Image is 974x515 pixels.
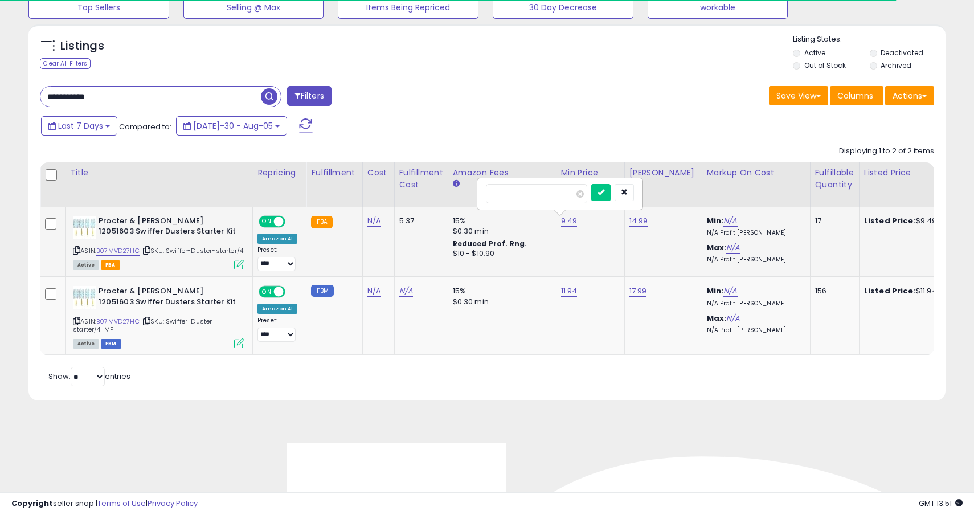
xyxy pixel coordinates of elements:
p: N/A Profit [PERSON_NAME] [707,256,801,264]
div: Fulfillable Quantity [815,167,854,191]
button: [DATE]-30 - Aug-05 [176,116,287,136]
div: Clear All Filters [40,58,91,69]
button: Actions [885,86,934,105]
th: The percentage added to the cost of goods (COGS) that forms the calculator for Min & Max prices. [702,162,810,207]
b: Listed Price: [864,285,916,296]
p: N/A Profit [PERSON_NAME] [707,300,801,308]
label: Out of Stock [804,60,846,70]
div: Fulfillment Cost [399,167,443,191]
div: ASIN: [73,216,244,269]
span: | SKU: Swiffer-Duster-starter/4-MF [73,317,216,334]
h5: Listings [60,38,104,54]
p: N/A Profit [PERSON_NAME] [707,229,801,237]
span: [DATE]-30 - Aug-05 [193,120,273,132]
span: Show: entries [48,371,130,382]
small: Amazon Fees. [453,179,460,189]
div: $10 - $10.90 [453,249,547,259]
span: FBM [101,339,121,349]
div: Repricing [257,167,301,179]
img: 41jYG0xvtoL._SL40_.jpg [73,216,96,239]
a: 11.94 [561,285,578,297]
a: N/A [726,313,740,324]
a: N/A [367,285,381,297]
div: Markup on Cost [707,167,805,179]
div: $11.94 [864,286,959,296]
div: 15% [453,216,547,226]
div: [PERSON_NAME] [629,167,697,179]
a: N/A [399,285,413,297]
b: Procter & [PERSON_NAME] 12051603 Swiffer Dusters Starter Kit [99,286,237,310]
button: Save View [769,86,828,105]
small: FBA [311,216,332,228]
p: N/A Profit [PERSON_NAME] [707,326,801,334]
a: N/A [726,242,740,254]
button: Filters [287,86,332,106]
span: | SKU: Swiffer-Duster-starter/4 [141,246,243,255]
span: OFF [284,216,302,226]
a: B07MVD27HC [96,246,140,256]
span: ON [260,216,274,226]
b: Reduced Prof. Rng. [453,239,527,248]
span: OFF [284,287,302,297]
img: 41jYG0xvtoL._SL40_.jpg [73,286,96,309]
a: 17.99 [629,285,647,297]
div: Listed Price [864,167,963,179]
label: Active [804,48,825,58]
div: Amazon AI [257,234,297,244]
div: Title [70,167,248,179]
div: Displaying 1 to 2 of 2 items [839,146,934,157]
b: Max: [707,242,727,253]
a: 9.49 [561,215,578,227]
div: Preset: [257,246,297,272]
span: FBA [101,260,120,270]
div: $0.30 min [453,297,547,307]
b: Max: [707,313,727,324]
div: $9.49 [864,216,959,226]
label: Archived [881,60,911,70]
a: B07MVD27HC [96,317,140,326]
span: Last 7 Days [58,120,103,132]
p: Listing States: [793,34,945,45]
a: N/A [723,285,737,297]
div: Amazon AI [257,304,297,314]
span: Columns [837,90,873,101]
button: Columns [830,86,883,105]
label: Deactivated [881,48,923,58]
div: $0.30 min [453,226,547,236]
b: Min: [707,285,724,296]
b: Min: [707,215,724,226]
b: Procter & [PERSON_NAME] 12051603 Swiffer Dusters Starter Kit [99,216,237,240]
small: FBM [311,285,333,297]
div: Fulfillment [311,167,357,179]
span: ON [260,287,274,297]
div: 156 [815,286,850,296]
a: N/A [723,215,737,227]
span: All listings currently available for purchase on Amazon [73,339,99,349]
div: ASIN: [73,286,244,347]
div: Amazon Fees [453,167,551,179]
div: Cost [367,167,390,179]
div: Preset: [257,317,297,342]
div: 17 [815,216,850,226]
b: Listed Price: [864,215,916,226]
div: Min Price [561,167,620,179]
div: 5.37 [399,216,439,226]
div: 15% [453,286,547,296]
a: N/A [367,215,381,227]
button: Last 7 Days [41,116,117,136]
a: 14.99 [629,215,648,227]
span: Compared to: [119,121,171,132]
span: All listings currently available for purchase on Amazon [73,260,99,270]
